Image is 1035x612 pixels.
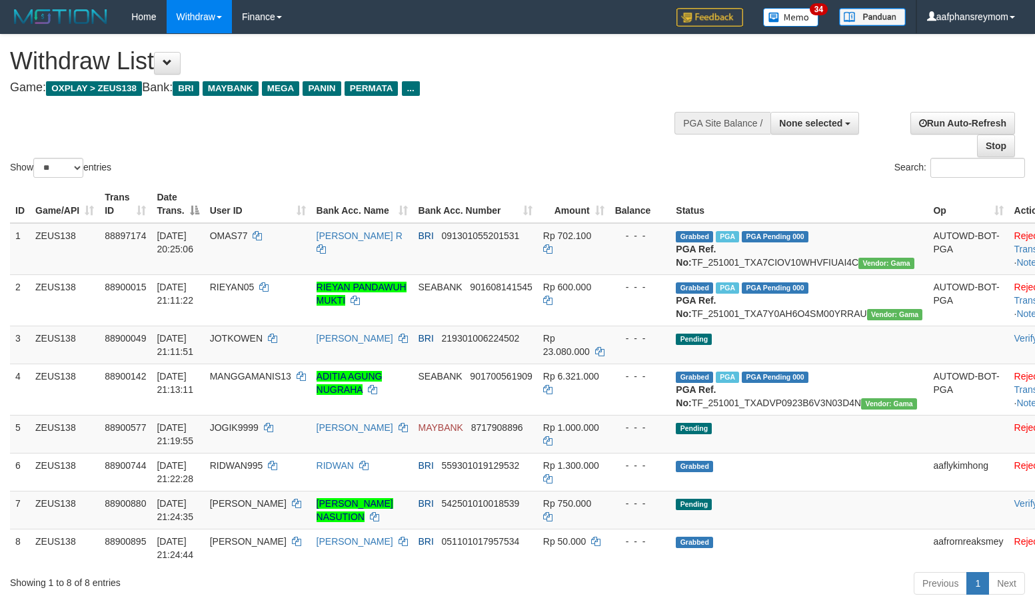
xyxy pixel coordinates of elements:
span: [DATE] 21:24:44 [157,536,193,560]
span: Marked by aaftrukkakada [716,372,739,383]
span: Copy 091301055201531 to clipboard [442,230,520,241]
span: 88900015 [105,282,146,292]
span: BRI [419,333,434,344]
select: Showentries [33,158,83,178]
a: ADITIA AGUNG NUGRAHA [317,371,383,395]
span: OMAS77 [210,230,248,241]
span: Copy 051101017957534 to clipboard [442,536,520,547]
a: [PERSON_NAME] [317,422,393,433]
span: Rp 6.321.000 [543,371,599,382]
span: Pending [676,499,712,510]
button: None selected [770,112,859,135]
div: - - - [615,370,666,383]
span: BRI [419,230,434,241]
a: 1 [966,572,989,595]
span: PGA Pending [742,282,808,294]
a: RIEYAN PANDAWUH MUKTI [317,282,407,306]
span: BRI [419,498,434,509]
span: MANGGAMANIS13 [210,371,291,382]
span: Marked by aaftrukkakada [716,282,739,294]
span: 88900880 [105,498,146,509]
span: Rp 702.100 [543,230,591,241]
span: None selected [779,118,842,129]
span: Grabbed [676,282,713,294]
td: AUTOWD-BOT-PGA [928,223,1008,275]
td: TF_251001_TXADVP0923B6V3N03D4N [670,364,928,415]
td: ZEUS138 [30,415,99,453]
div: PGA Site Balance / [674,112,770,135]
div: - - - [615,229,666,242]
b: PGA Ref. No: [676,384,716,408]
th: Balance [610,185,671,223]
span: 88897174 [105,230,146,241]
span: Grabbed [676,231,713,242]
span: Copy 901700561909 to clipboard [470,371,532,382]
span: BRI [173,81,199,96]
div: - - - [615,535,666,548]
a: Stop [977,135,1015,157]
th: Game/API: activate to sort column ascending [30,185,99,223]
span: RIDWAN995 [210,460,263,471]
span: PANIN [303,81,341,96]
td: ZEUS138 [30,326,99,364]
a: [PERSON_NAME] R [317,230,403,241]
span: BRI [419,536,434,547]
span: [DATE] 21:13:11 [157,371,193,395]
span: Copy 559301019129532 to clipboard [442,460,520,471]
span: Copy 901608141545 to clipboard [470,282,532,292]
b: PGA Ref. No: [676,295,716,319]
span: ... [402,81,420,96]
span: MAYBANK [419,422,463,433]
td: aaflykimhong [928,453,1008,491]
td: 1 [10,223,30,275]
th: Trans ID: activate to sort column ascending [99,185,151,223]
div: - - - [615,332,666,345]
div: - - - [615,280,666,294]
div: - - - [615,421,666,434]
span: Vendor URL: https://trx31.1velocity.biz [858,258,914,269]
a: RIDWAN [317,460,354,471]
td: 3 [10,326,30,364]
span: JOGIK9999 [210,422,259,433]
img: panduan.png [839,8,906,26]
span: MEGA [262,81,300,96]
th: Op: activate to sort column ascending [928,185,1008,223]
th: User ID: activate to sort column ascending [205,185,311,223]
span: JOTKOWEN [210,333,263,344]
span: [DATE] 21:24:35 [157,498,193,522]
td: 5 [10,415,30,453]
span: [PERSON_NAME] [210,498,287,509]
span: PERMATA [345,81,399,96]
span: PGA Pending [742,231,808,242]
td: AUTOWD-BOT-PGA [928,364,1008,415]
td: ZEUS138 [30,491,99,529]
span: SEABANK [419,371,463,382]
img: MOTION_logo.png [10,7,111,27]
span: OXPLAY > ZEUS138 [46,81,142,96]
label: Search: [894,158,1025,178]
th: Bank Acc. Name: activate to sort column ascending [311,185,413,223]
h1: Withdraw List [10,48,676,75]
th: Date Trans.: activate to sort column descending [151,185,204,223]
span: Pending [676,423,712,434]
span: Rp 750.000 [543,498,591,509]
span: SEABANK [419,282,463,292]
span: Rp 23.080.000 [543,333,590,357]
span: [DATE] 21:19:55 [157,422,193,446]
td: aafrornreaksmey [928,529,1008,567]
td: ZEUS138 [30,364,99,415]
td: ZEUS138 [30,453,99,491]
span: [PERSON_NAME] [210,536,287,547]
img: Feedback.jpg [676,8,743,27]
h4: Game: Bank: [10,81,676,95]
a: [PERSON_NAME] [317,536,393,547]
div: Showing 1 to 8 of 8 entries [10,571,421,589]
img: Button%20Memo.svg [763,8,819,27]
td: 8 [10,529,30,567]
span: [DATE] 20:25:06 [157,230,193,254]
b: PGA Ref. No: [676,244,716,268]
a: [PERSON_NAME] NASUTION [317,498,393,522]
span: [DATE] 21:11:22 [157,282,193,306]
a: Run Auto-Refresh [910,112,1015,135]
th: Status [670,185,928,223]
